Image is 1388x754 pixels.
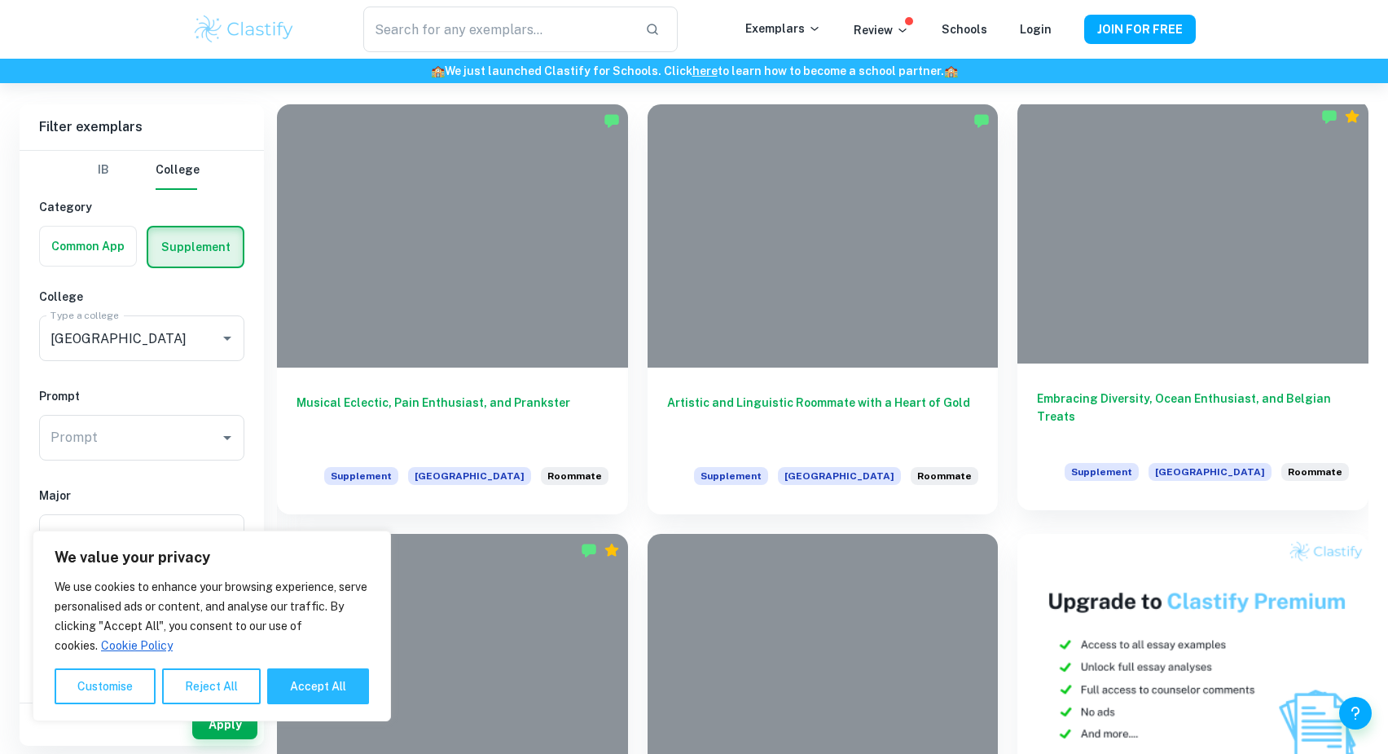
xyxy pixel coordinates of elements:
[1017,104,1368,514] a: Embracing Diversity, Ocean Enthusiast, and Belgian TreatsSupplement[GEOGRAPHIC_DATA]Top 3 things ...
[408,467,531,485] span: [GEOGRAPHIC_DATA]
[911,467,978,495] div: Top 3 things your roommates might like to know about you.
[431,64,445,77] span: 🏫
[648,104,999,514] a: Artistic and Linguistic Roommate with a Heart of GoldSupplement[GEOGRAPHIC_DATA]Top 3 things your...
[1288,465,1342,479] span: Roommate
[1321,108,1337,125] img: Marked
[33,531,391,721] div: We value your privacy
[604,542,620,558] div: Premium
[1065,463,1139,481] span: Supplement
[541,467,608,495] div: Top 3 things your roommates might like to know about you.
[192,710,257,739] button: Apply
[39,288,244,306] h6: College
[39,198,244,216] h6: Category
[1149,463,1272,481] span: [GEOGRAPHIC_DATA]
[162,668,261,704] button: Reject All
[973,112,990,129] img: Marked
[55,668,156,704] button: Customise
[1020,23,1052,36] a: Login
[778,467,901,485] span: [GEOGRAPHIC_DATA]
[216,526,239,549] button: Open
[604,112,620,129] img: Marked
[854,21,909,39] p: Review
[39,387,244,405] h6: Prompt
[156,151,200,190] button: College
[192,13,296,46] img: Clastify logo
[148,227,243,267] button: Supplement
[267,668,369,704] button: Accept All
[692,64,718,77] a: here
[942,23,987,36] a: Schools
[39,487,244,505] h6: Major
[55,577,369,655] p: We use cookies to enhance your browsing experience, serve personalised ads or content, and analys...
[277,104,628,514] a: Musical Eclectic, Pain Enthusiast, and PranksterSupplement[GEOGRAPHIC_DATA]Top 3 things your room...
[84,151,200,190] div: Filter type choice
[20,104,264,150] h6: Filter exemplars
[1344,108,1360,125] div: Premium
[216,426,239,449] button: Open
[694,467,768,485] span: Supplement
[1037,390,1349,443] h6: Embracing Diversity, Ocean Enthusiast, and Belgian Treats
[363,7,632,52] input: Search for any exemplars...
[3,62,1385,80] h6: We just launched Clastify for Schools. Click to learn how to become a school partner.
[296,394,608,448] h6: Musical Eclectic, Pain Enthusiast, and Prankster
[547,469,602,483] span: Roommate
[1281,463,1349,491] div: Top 3 things your roommates might like to know about you.
[917,469,972,483] span: Roommate
[1084,15,1196,44] button: JOIN FOR FREE
[944,64,958,77] span: 🏫
[745,20,821,37] p: Exemplars
[55,548,369,567] p: We value your privacy
[216,327,239,350] button: Open
[51,308,118,322] label: Type a college
[581,542,597,558] img: Marked
[1339,697,1372,730] button: Help and Feedback
[100,638,173,653] a: Cookie Policy
[40,227,136,266] button: Common App
[324,467,398,485] span: Supplement
[84,151,123,190] button: IB
[667,394,979,448] h6: Artistic and Linguistic Roommate with a Heart of Gold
